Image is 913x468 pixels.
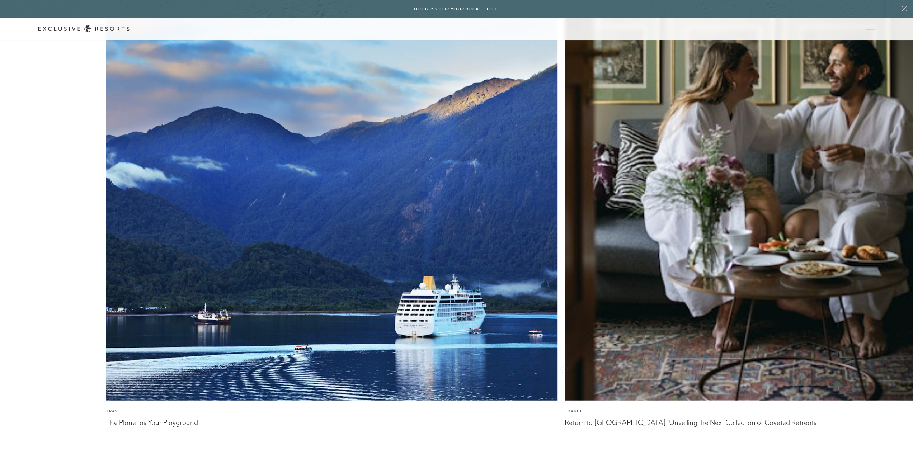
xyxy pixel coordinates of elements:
div: The Planet as Your Playground [106,416,557,427]
h6: Too busy for your bucket list? [413,6,500,13]
button: Open navigation [865,27,875,32]
iframe: Qualified Messenger [906,461,913,468]
div: Travel [106,408,557,415]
